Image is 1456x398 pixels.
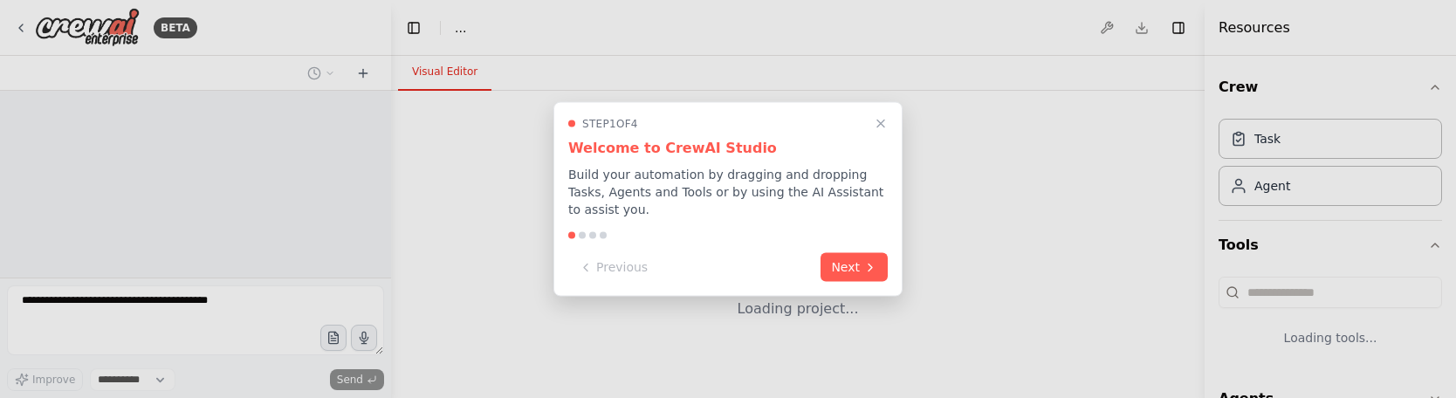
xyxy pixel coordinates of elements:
[821,253,888,282] button: Next
[870,113,891,134] button: Close walkthrough
[402,16,426,40] button: Hide left sidebar
[582,117,638,131] span: Step 1 of 4
[568,166,888,218] p: Build your automation by dragging and dropping Tasks, Agents and Tools or by using the AI Assista...
[568,138,888,159] h3: Welcome to CrewAI Studio
[568,253,658,282] button: Previous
